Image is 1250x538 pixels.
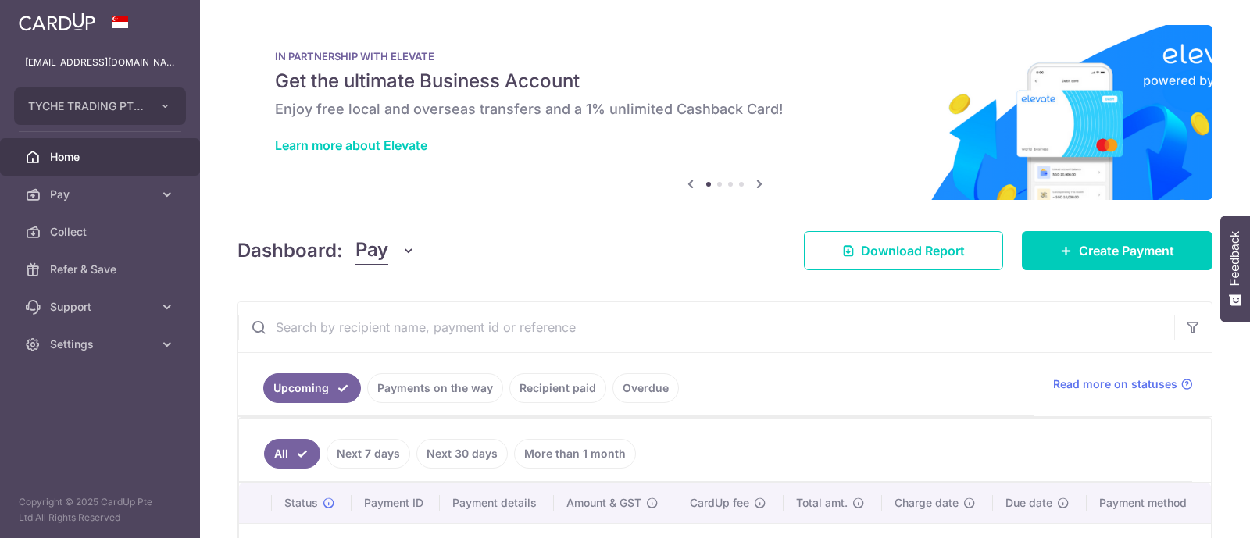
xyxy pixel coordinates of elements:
[14,87,186,125] button: TYCHE TRADING PTE. LTD.
[25,55,175,70] p: [EMAIL_ADDRESS][DOMAIN_NAME]
[416,439,508,469] a: Next 30 days
[50,224,153,240] span: Collect
[50,337,153,352] span: Settings
[1022,231,1212,270] a: Create Payment
[1220,216,1250,322] button: Feedback - Show survey
[1079,241,1174,260] span: Create Payment
[50,299,153,315] span: Support
[1005,495,1052,511] span: Due date
[895,495,959,511] span: Charge date
[263,373,361,403] a: Upcoming
[796,495,848,511] span: Total amt.
[275,137,427,153] a: Learn more about Elevate
[50,149,153,165] span: Home
[284,495,318,511] span: Status
[509,373,606,403] a: Recipient paid
[19,12,95,31] img: CardUp
[237,237,343,265] h4: Dashboard:
[275,69,1175,94] h5: Get the ultimate Business Account
[690,495,749,511] span: CardUp fee
[238,302,1174,352] input: Search by recipient name, payment id or reference
[1053,376,1193,392] a: Read more on statuses
[355,236,416,265] button: Pay
[1150,491,1234,530] iframe: Opens a widget where you can find more information
[264,439,320,469] a: All
[440,483,555,523] th: Payment details
[50,187,153,202] span: Pay
[514,439,636,469] a: More than 1 month
[237,25,1212,200] img: Renovation banner
[1087,483,1211,523] th: Payment method
[275,100,1175,119] h6: Enjoy free local and overseas transfers and a 1% unlimited Cashback Card!
[804,231,1003,270] a: Download Report
[275,50,1175,62] p: IN PARTNERSHIP WITH ELEVATE
[352,483,440,523] th: Payment ID
[355,236,388,265] span: Pay
[566,495,641,511] span: Amount & GST
[367,373,503,403] a: Payments on the way
[50,262,153,277] span: Refer & Save
[1053,376,1177,392] span: Read more on statuses
[1228,231,1242,286] span: Feedback
[612,373,679,403] a: Overdue
[327,439,410,469] a: Next 7 days
[28,98,144,114] span: TYCHE TRADING PTE. LTD.
[861,241,965,260] span: Download Report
